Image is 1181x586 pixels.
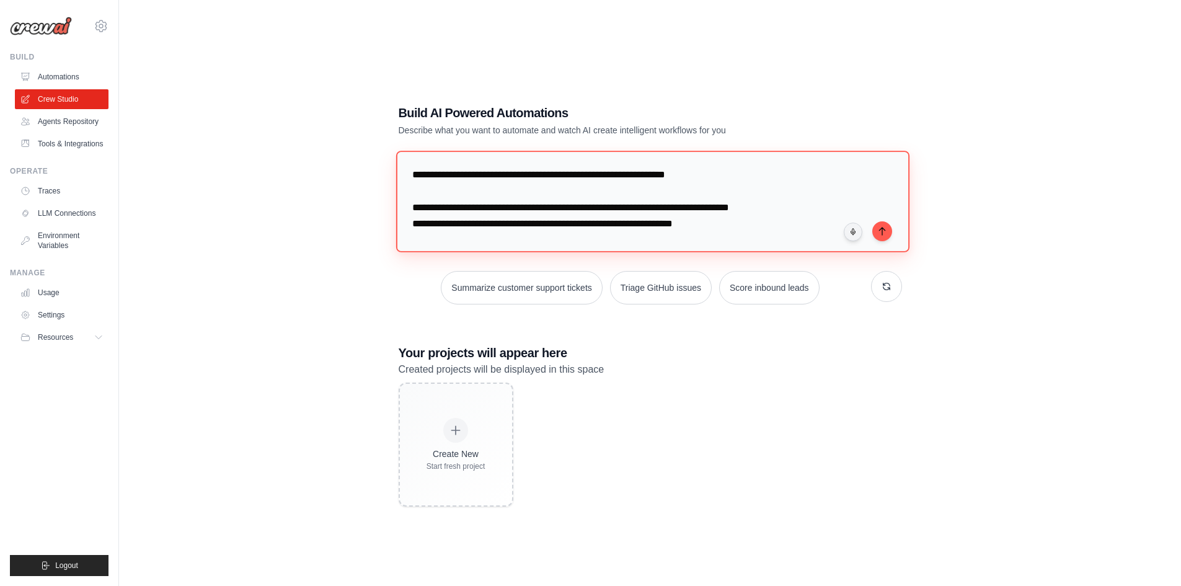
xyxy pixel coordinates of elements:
span: Logout [55,561,78,570]
a: Tools & Integrations [15,134,108,154]
a: Environment Variables [15,226,108,255]
button: Score inbound leads [719,271,820,304]
img: Logo [10,17,72,35]
p: Describe what you want to automate and watch AI create intelligent workflows for you [399,124,815,136]
a: Settings [15,305,108,325]
button: Summarize customer support tickets [441,271,602,304]
div: Operate [10,166,108,176]
div: Start fresh project [427,461,485,471]
a: Automations [15,67,108,87]
div: Manage [10,268,108,278]
a: Agents Repository [15,112,108,131]
div: Create New [427,448,485,460]
button: Get new suggestions [871,271,902,302]
a: Crew Studio [15,89,108,109]
h1: Build AI Powered Automations [399,104,815,122]
span: Resources [38,332,73,342]
a: Traces [15,181,108,201]
a: Usage [15,283,108,303]
h3: Your projects will appear here [399,344,902,362]
button: Logout [10,555,108,576]
p: Created projects will be displayed in this space [399,362,902,378]
button: Resources [15,327,108,347]
div: Build [10,52,108,62]
button: Click to speak your automation idea [844,223,862,241]
button: Triage GitHub issues [610,271,712,304]
a: LLM Connections [15,203,108,223]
